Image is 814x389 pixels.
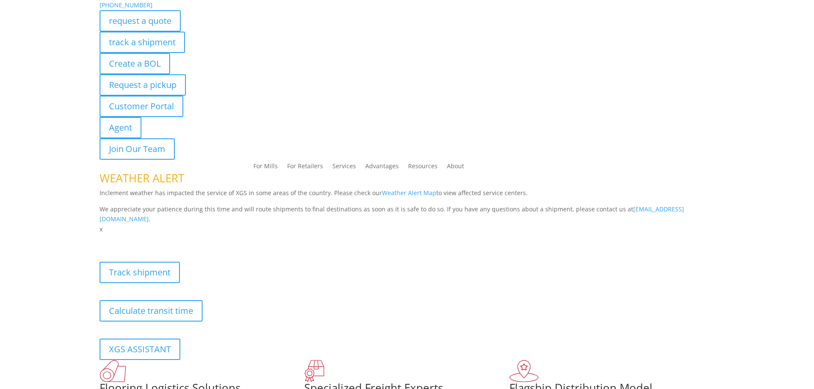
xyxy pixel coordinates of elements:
p: x [100,224,715,234]
a: Advantages [365,163,399,173]
b: Visibility, transparency, and control for your entire supply chain. [100,236,290,244]
a: [PHONE_NUMBER] [100,1,153,9]
a: track a shipment [100,32,185,53]
a: For Mills [253,163,278,173]
p: We appreciate your patience during this time and will route shipments to final destinations as so... [100,204,715,225]
img: xgs-icon-total-supply-chain-intelligence-red [100,360,126,382]
a: Resources [408,163,438,173]
a: Request a pickup [100,74,186,96]
img: xgs-icon-focused-on-flooring-red [304,360,324,382]
img: xgs-icon-flagship-distribution-model-red [509,360,539,382]
span: WEATHER ALERT [100,170,184,186]
a: Join Our Team [100,138,175,160]
a: Calculate transit time [100,300,203,322]
a: Customer Portal [100,96,183,117]
a: XGS ASSISTANT [100,339,180,360]
a: Weather Alert Map [382,189,436,197]
a: Create a BOL [100,53,170,74]
a: About [447,163,464,173]
p: Inclement weather has impacted the service of XGS in some areas of the country. Please check our ... [100,188,715,204]
a: For Retailers [287,163,323,173]
a: request a quote [100,10,181,32]
a: Agent [100,117,141,138]
a: Track shipment [100,262,180,283]
a: Services [332,163,356,173]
